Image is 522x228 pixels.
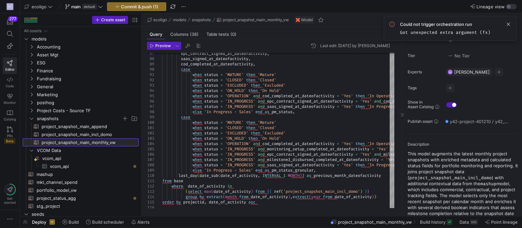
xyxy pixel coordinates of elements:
[23,154,139,162] div: Press SPACE to select this row.
[204,168,253,173] span: 'In Progress - Sales'
[400,30,490,35] code: Got unexpected extra argument (fx)
[193,88,202,93] span: when
[150,32,162,37] span: Query
[225,99,255,104] span: 'IN_PROGRESS'
[204,146,218,152] span: status
[204,152,218,157] span: status
[147,88,154,93] div: 94
[283,173,286,178] span: 1
[147,136,154,141] div: 103
[193,162,202,168] span: when
[101,18,125,22] span: Create asset
[193,72,202,77] span: when
[265,109,269,114] span: as
[448,53,453,58] img: No tier
[179,173,197,178] span: last_day
[71,4,81,9] span: main
[147,77,154,83] div: 92
[23,146,139,154] div: Press SPACE to select this row.
[190,32,198,37] span: (38)
[408,70,441,74] span: Experts
[230,32,236,37] span: (0)
[147,146,154,152] div: 105
[220,104,223,109] span: =
[147,72,154,77] div: 91
[147,109,154,114] div: 98
[192,18,211,22] span: snapshots
[147,42,173,50] button: Preview
[225,83,248,88] span: 'EXCLUDED'
[355,99,358,104] span: =
[193,168,202,173] span: else
[107,2,166,11] button: Commit & push (1)
[260,136,281,141] span: 'On Hold'
[204,77,218,83] span: status
[360,152,372,157] span: 'Yes'
[320,43,390,48] div: Last edit: [DATE] by [PERSON_NAME]
[248,136,258,141] span: then
[262,93,334,99] span: cod_completed_at_dateofactivity
[246,77,255,83] span: then
[408,53,441,58] span: Tier
[444,117,510,126] button: y42-project-401210 / y42_ecoligo_main / project_snapshot_main_monthly_vw
[23,170,139,178] div: Press SPACE to select this row.
[3,181,17,207] button: Getstarted
[450,119,508,124] span: y42-project-401210 / y42_ecoligo_main / project_snapshot_main_monthly_vw
[193,146,202,152] span: when
[23,2,54,11] button: ecoligo
[454,69,490,75] span: [PERSON_NAME]
[355,162,365,168] span: then
[337,93,339,99] span: =
[204,109,253,114] span: 'In Progress - Sales'
[383,152,495,157] span: milestone3_disbursed_completed_at_dateofactivity
[225,88,246,93] span: 'ON_HOLD'
[181,67,190,72] span: case
[204,88,218,93] span: status
[258,77,276,83] span: 'Closed'
[8,16,18,22] div: 277
[147,152,154,157] div: 106
[42,131,131,138] span: project_snapshot_main_incl_domo​​​​​​​​​​
[258,162,265,168] span: and
[204,157,218,162] span: status
[367,162,411,168] span: 'In Progress - TDD'
[253,93,260,99] span: and
[23,162,139,170] div: Press SPACE to select this row.
[220,93,223,99] span: =
[23,43,139,51] div: Press SPACE to select this row.
[376,146,388,152] span: 'Yes'
[204,162,218,168] span: status
[258,104,265,109] span: and
[147,141,154,146] div: 104
[92,16,128,24] button: Create asset
[170,32,198,37] span: Columns
[42,155,138,162] span: vcom_api​​​​​​​​
[147,168,154,173] div: 109
[408,86,441,90] span: Tags
[146,16,169,24] button: ecoligo
[417,216,455,228] button: Build history
[381,157,383,162] span: =
[37,115,122,122] span: snapshots
[37,83,138,91] span: General
[220,72,223,77] span: =
[23,122,139,130] div: Press SPACE to select this row.
[246,120,255,125] span: then
[251,83,260,88] span: then
[181,114,190,120] span: case
[341,93,353,99] span: 'Yes'
[147,157,154,162] div: 107
[147,120,154,125] div: 100
[204,93,218,99] span: status
[181,61,253,67] span: cod_completed_at_dateofactivity
[193,141,202,146] span: when
[491,219,518,225] span: Point lineage
[37,194,131,202] span: project_status_agg​​​​​​​​​​
[262,130,286,136] span: 'Excluded'
[24,29,42,33] div: All assets
[262,83,286,88] span: 'Excluded'
[355,141,365,146] span: then
[408,100,434,109] span: Show in Asset Catalog
[147,61,154,67] div: 89
[337,162,339,168] span: =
